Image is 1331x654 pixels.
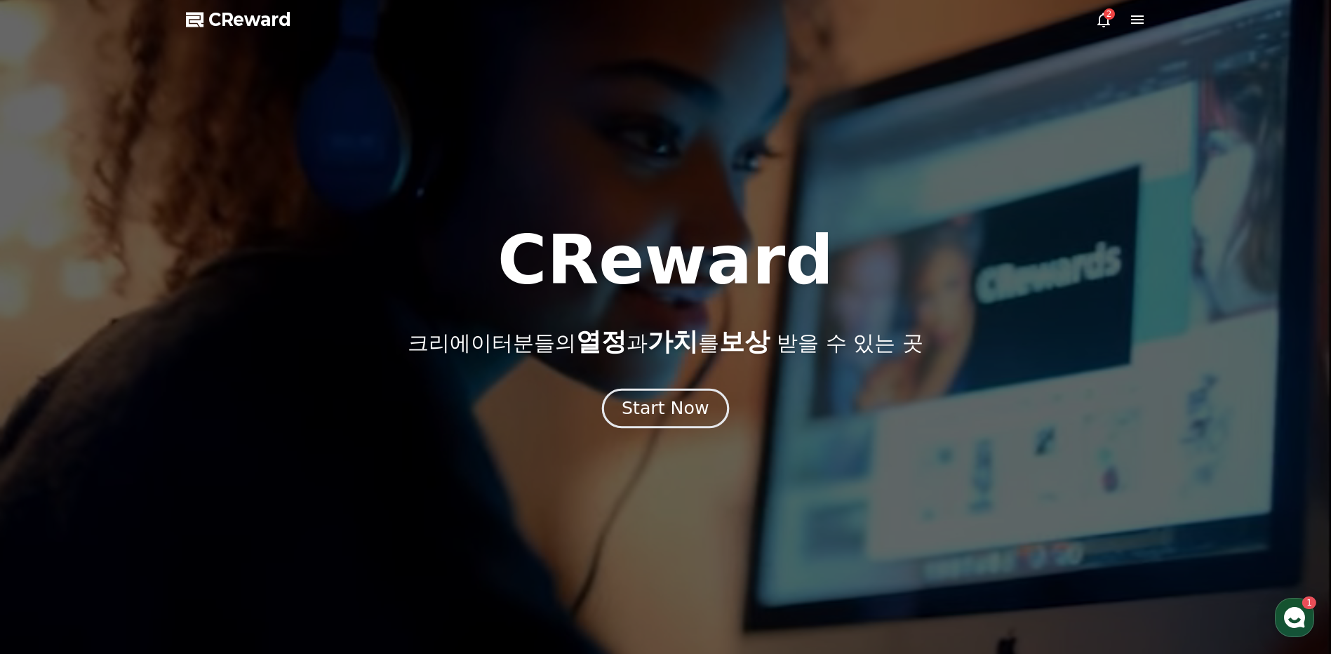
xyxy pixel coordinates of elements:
span: CReward [208,8,291,31]
span: 열정 [576,327,627,356]
p: 크리에이터분들의 과 를 받을 수 있는 곳 [408,328,923,356]
span: 홈 [44,466,53,477]
h1: CReward [497,227,834,294]
span: 1 [142,444,147,455]
span: 가치 [648,327,698,356]
a: 2 [1095,11,1112,28]
span: 보상 [719,327,770,356]
a: 설정 [181,445,269,480]
span: 설정 [217,466,234,477]
a: Start Now [605,403,726,417]
div: Start Now [622,396,709,420]
a: 1대화 [93,445,181,480]
a: 홈 [4,445,93,480]
button: Start Now [602,389,729,429]
div: 2 [1104,8,1115,20]
a: CReward [186,8,291,31]
span: 대화 [128,467,145,478]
